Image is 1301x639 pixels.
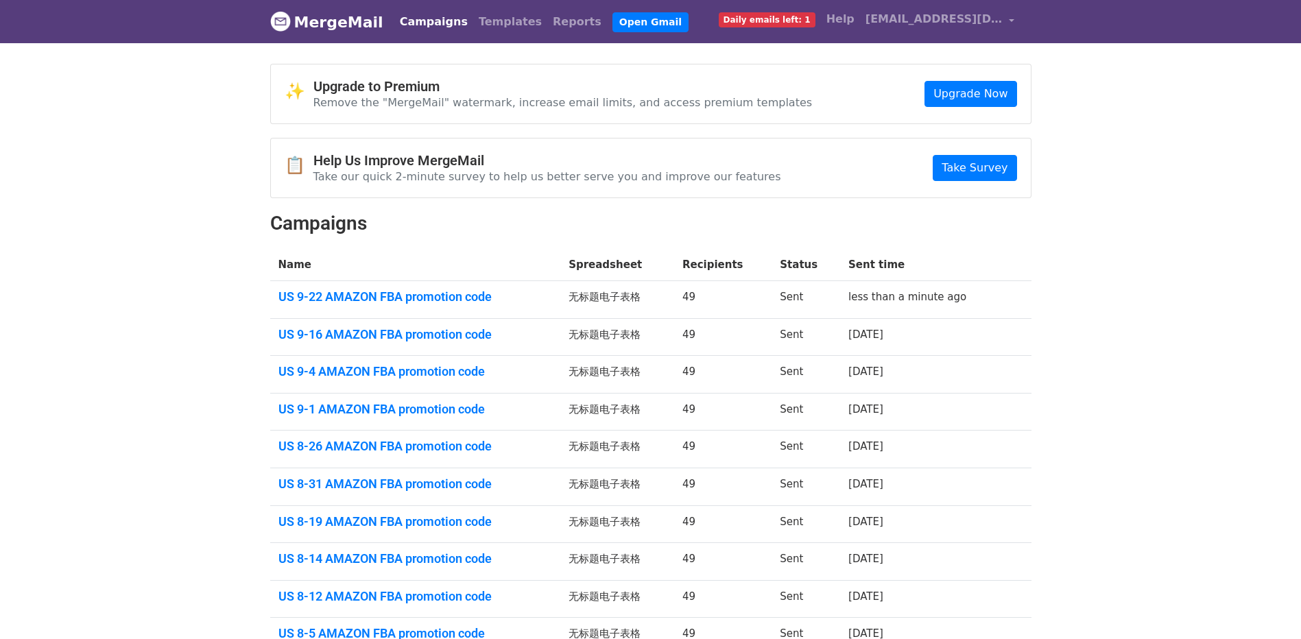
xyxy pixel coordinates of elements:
[278,551,553,566] a: US 8-14 AMAZON FBA promotion code
[473,8,547,36] a: Templates
[278,327,553,342] a: US 9-16 AMAZON FBA promotion code
[313,95,813,110] p: Remove the "MergeMail" watermark, increase email limits, and access premium templates
[285,82,313,101] span: ✨
[772,543,840,581] td: Sent
[313,169,781,184] p: Take our quick 2-minute survey to help us better serve you and improve our features
[848,440,883,453] a: [DATE]
[278,589,553,604] a: US 8-12 AMAZON FBA promotion code
[772,249,840,281] th: Status
[270,11,291,32] img: MergeMail logo
[772,468,840,506] td: Sent
[866,11,1003,27] span: [EMAIL_ADDRESS][DOMAIN_NAME]
[560,318,674,356] td: 无标题电子表格
[560,580,674,618] td: 无标题电子表格
[560,393,674,431] td: 无标题电子表格
[674,249,772,281] th: Recipients
[924,81,1016,107] a: Upgrade Now
[848,478,883,490] a: [DATE]
[278,514,553,529] a: US 8-19 AMAZON FBA promotion code
[772,356,840,394] td: Sent
[560,356,674,394] td: 无标题电子表格
[840,249,1010,281] th: Sent time
[848,403,883,415] a: [DATE]
[394,8,473,36] a: Campaigns
[674,580,772,618] td: 49
[278,364,553,379] a: US 9-4 AMAZON FBA promotion code
[933,155,1016,181] a: Take Survey
[270,8,383,36] a: MergeMail
[719,12,815,27] span: Daily emails left: 1
[860,5,1020,38] a: [EMAIL_ADDRESS][DOMAIN_NAME]
[821,5,860,33] a: Help
[674,281,772,319] td: 49
[848,516,883,528] a: [DATE]
[848,291,966,303] a: less than a minute ago
[772,431,840,468] td: Sent
[674,543,772,581] td: 49
[285,156,313,176] span: 📋
[772,318,840,356] td: Sent
[278,402,553,417] a: US 9-1 AMAZON FBA promotion code
[772,393,840,431] td: Sent
[674,505,772,543] td: 49
[270,212,1031,235] h2: Campaigns
[772,580,840,618] td: Sent
[278,289,553,304] a: US 9-22 AMAZON FBA promotion code
[560,281,674,319] td: 无标题电子表格
[278,439,553,454] a: US 8-26 AMAZON FBA promotion code
[270,249,561,281] th: Name
[278,477,553,492] a: US 8-31 AMAZON FBA promotion code
[674,393,772,431] td: 49
[547,8,607,36] a: Reports
[560,505,674,543] td: 无标题电子表格
[713,5,821,33] a: Daily emails left: 1
[674,356,772,394] td: 49
[560,543,674,581] td: 无标题电子表格
[560,468,674,506] td: 无标题电子表格
[674,318,772,356] td: 49
[848,365,883,378] a: [DATE]
[674,468,772,506] td: 49
[612,12,689,32] a: Open Gmail
[848,590,883,603] a: [DATE]
[848,328,883,341] a: [DATE]
[560,249,674,281] th: Spreadsheet
[313,152,781,169] h4: Help Us Improve MergeMail
[772,505,840,543] td: Sent
[674,431,772,468] td: 49
[848,553,883,565] a: [DATE]
[313,78,813,95] h4: Upgrade to Premium
[772,281,840,319] td: Sent
[560,431,674,468] td: 无标题电子表格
